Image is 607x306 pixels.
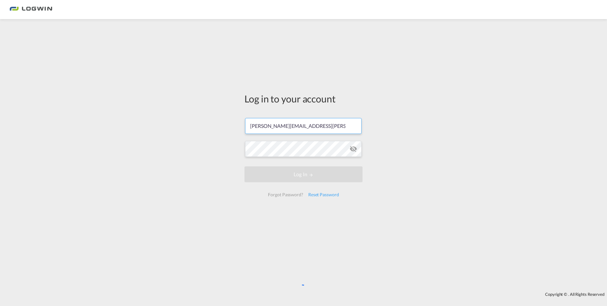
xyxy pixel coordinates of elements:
[245,118,362,134] input: Enter email/phone number
[265,189,305,200] div: Forgot Password?
[350,145,357,153] md-icon: icon-eye-off
[244,166,363,182] button: LOGIN
[306,189,342,200] div: Reset Password
[244,92,363,105] div: Log in to your account
[10,3,52,17] img: bc73a0e0d8c111efacd525e4c8ad7d32.png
